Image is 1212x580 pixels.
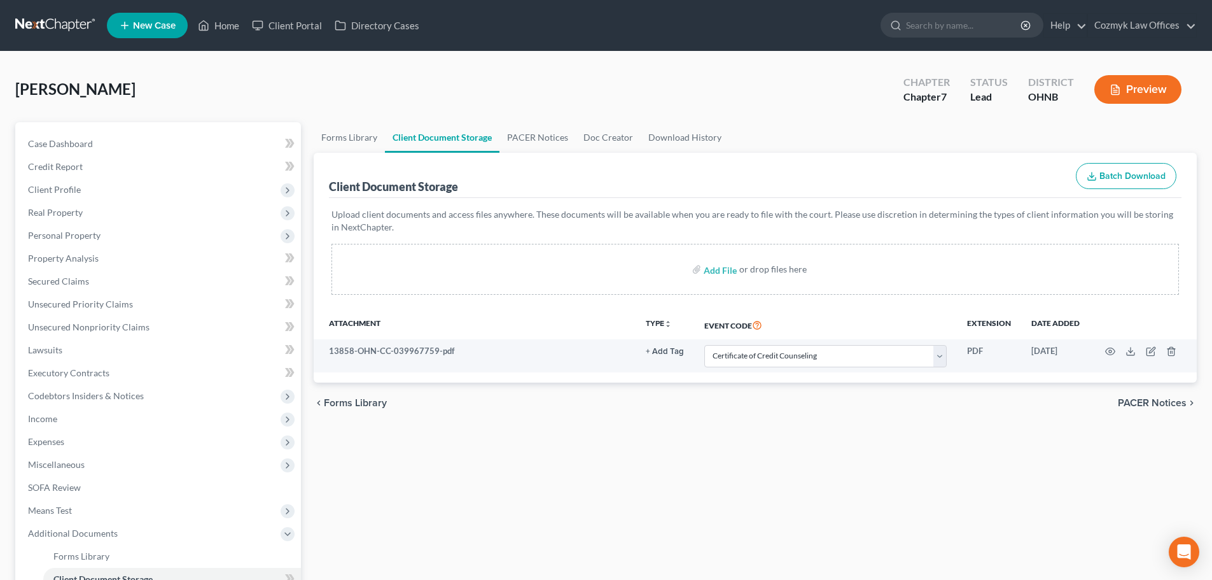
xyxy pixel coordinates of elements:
[694,310,957,339] th: Event Code
[53,551,109,562] span: Forms Library
[28,322,150,332] span: Unsecured Nonpriority Claims
[641,122,729,153] a: Download History
[192,14,246,37] a: Home
[28,276,89,286] span: Secured Claims
[28,161,83,172] span: Credit Report
[1088,14,1196,37] a: Cozmyk Law Offices
[957,339,1021,372] td: PDF
[28,138,93,149] span: Case Dashboard
[246,14,328,37] a: Client Portal
[1099,171,1166,181] span: Batch Download
[576,122,641,153] a: Doc Creator
[1076,163,1176,190] button: Batch Download
[28,367,109,378] span: Executory Contracts
[18,362,301,385] a: Executory Contracts
[18,476,301,499] a: SOFA Review
[329,179,458,194] div: Client Document Storage
[28,253,99,264] span: Property Analysis
[28,528,118,539] span: Additional Documents
[646,345,684,357] a: + Add Tag
[28,459,85,470] span: Miscellaneous
[499,122,576,153] a: PACER Notices
[28,299,133,309] span: Unsecured Priority Claims
[331,208,1179,234] p: Upload client documents and access files anywhere. These documents will be available when you are...
[314,122,385,153] a: Forms Library
[28,184,81,195] span: Client Profile
[28,230,101,241] span: Personal Property
[1187,398,1197,408] i: chevron_right
[970,75,1008,90] div: Status
[314,310,636,339] th: Attachment
[1118,398,1187,408] span: PACER Notices
[133,21,176,31] span: New Case
[314,339,636,372] td: 13858-OHN-CC-039967759-pdf
[646,348,684,356] button: + Add Tag
[328,14,426,37] a: Directory Cases
[1044,14,1087,37] a: Help
[941,90,947,103] span: 7
[28,482,81,493] span: SOFA Review
[324,398,387,408] span: Forms Library
[1021,339,1090,372] td: [DATE]
[1021,310,1090,339] th: Date added
[18,270,301,293] a: Secured Claims
[970,90,1008,104] div: Lead
[1028,75,1074,90] div: District
[18,339,301,362] a: Lawsuits
[903,90,950,104] div: Chapter
[314,398,387,408] button: chevron_left Forms Library
[28,390,144,401] span: Codebtors Insiders & Notices
[18,316,301,339] a: Unsecured Nonpriority Claims
[18,247,301,270] a: Property Analysis
[28,436,64,447] span: Expenses
[314,398,324,408] i: chevron_left
[18,155,301,178] a: Credit Report
[43,545,301,568] a: Forms Library
[1169,537,1199,567] div: Open Intercom Messenger
[957,310,1021,339] th: Extension
[1028,90,1074,104] div: OHNB
[1118,398,1197,408] button: PACER Notices chevron_right
[18,293,301,316] a: Unsecured Priority Claims
[28,344,62,355] span: Lawsuits
[28,505,72,516] span: Means Test
[18,132,301,155] a: Case Dashboard
[28,413,57,424] span: Income
[739,263,807,276] div: or drop files here
[385,122,499,153] a: Client Document Storage
[646,320,672,328] button: TYPEunfold_more
[28,207,83,218] span: Real Property
[906,13,1022,37] input: Search by name...
[903,75,950,90] div: Chapter
[1094,75,1181,104] button: Preview
[664,320,672,328] i: unfold_more
[15,80,136,98] span: [PERSON_NAME]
